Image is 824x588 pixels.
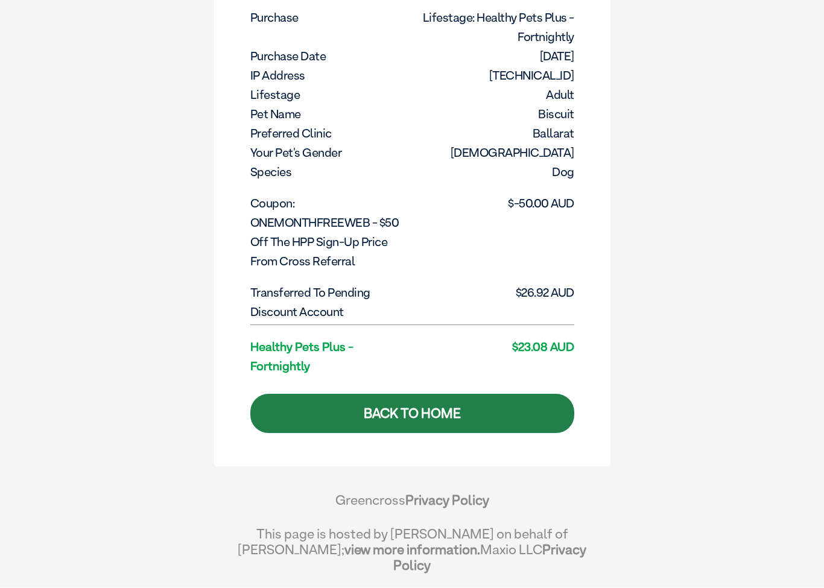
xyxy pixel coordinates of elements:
[413,105,574,124] dd: Biscuit
[405,493,489,508] a: Privacy Policy
[250,105,411,124] dt: Pet Name
[413,47,574,66] dd: [DATE]
[250,124,411,144] dt: Preferred Clinic
[250,47,411,66] dt: Purchase Date
[250,194,411,271] dt: Coupon: ONEMONTHFREEWEB - $50 off the HPP sign-up price from cross referral
[250,338,411,376] dt: Healthy Pets Plus - Fortnightly
[413,86,574,105] dd: Adult
[413,144,574,163] dd: [DEMOGRAPHIC_DATA]
[238,493,587,520] div: Greencross
[250,394,574,434] a: Back to Home
[250,8,411,28] dt: Purchase
[344,542,480,558] a: view more information.
[250,66,411,86] dt: IP Address
[413,194,574,213] dd: $-50.00 AUD
[238,520,587,574] div: This page is hosted by [PERSON_NAME] on behalf of [PERSON_NAME]; Maxio LLC
[250,144,411,163] dt: Your pet's gender
[393,542,586,574] a: Privacy Policy
[413,338,574,357] dd: $23.08 AUD
[250,283,411,322] dt: Transferred to Pending Discount account
[413,283,574,303] dd: $26.92 AUD
[413,163,574,182] dd: Dog
[413,66,574,86] dd: [TECHNICAL_ID]
[250,86,411,105] dt: Lifestage
[413,124,574,144] dd: Ballarat
[250,163,411,182] dt: Species
[413,8,574,47] dd: Lifestage: Healthy Pets Plus - Fortnightly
